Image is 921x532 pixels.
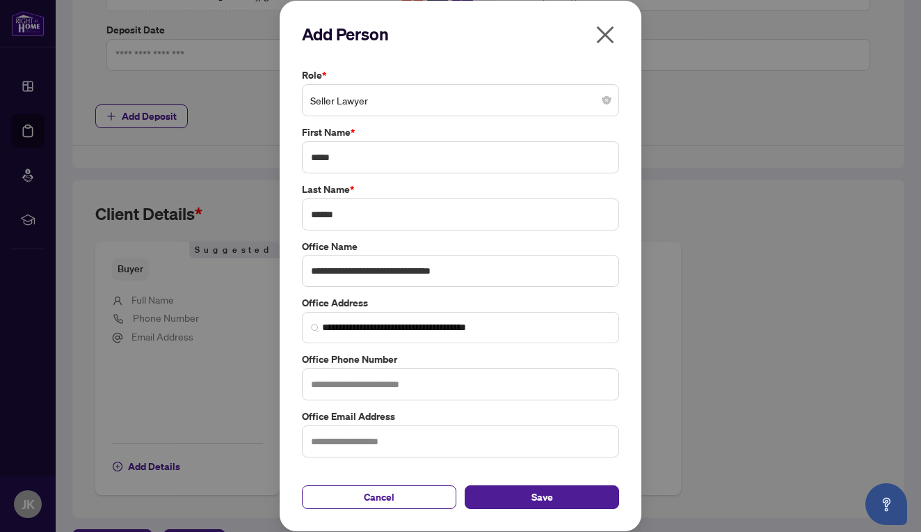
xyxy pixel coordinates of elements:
button: Open asap [865,483,907,525]
label: Last Name [302,182,619,197]
span: close [594,24,616,46]
label: First Name [302,125,619,140]
button: Cancel [302,485,456,509]
h2: Add Person [302,23,619,45]
label: Role [302,68,619,83]
label: Office Address [302,295,619,311]
span: close-circle [602,96,611,104]
span: Cancel [364,486,394,508]
label: Office Phone Number [302,352,619,367]
span: Seller Lawyer [310,87,611,114]
label: Office Email Address [302,409,619,424]
span: Save [531,486,553,508]
label: Office Name [302,239,619,254]
button: Save [465,485,619,509]
img: search_icon [311,324,319,332]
